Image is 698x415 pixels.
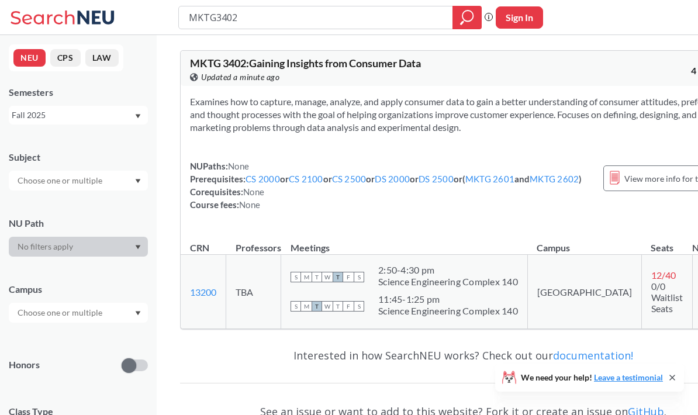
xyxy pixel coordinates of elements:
[465,174,514,184] a: MKTG 2601
[289,174,323,184] a: CS 2100
[553,348,633,362] a: documentation!
[190,160,582,211] div: NUPaths: Prerequisites: or or or or or ( and ) Corequisites: Course fees:
[190,286,216,298] a: 13200
[188,8,444,27] input: Class, professor, course number, "phrase"
[226,230,281,255] th: Professors
[419,174,454,184] a: DS 2500
[333,301,343,312] span: T
[291,272,301,282] span: S
[378,276,518,288] div: Science Engineering Complex 140
[375,174,410,184] a: DS 2000
[12,109,134,122] div: Fall 2025
[354,272,364,282] span: S
[378,305,518,317] div: Science Engineering Complex 140
[239,199,260,210] span: None
[9,237,148,257] div: Dropdown arrow
[9,303,148,323] div: Dropdown arrow
[135,114,141,119] svg: Dropdown arrow
[13,49,46,67] button: NEU
[85,49,119,67] button: LAW
[527,255,641,329] td: [GEOGRAPHIC_DATA]
[135,245,141,250] svg: Dropdown arrow
[641,230,692,255] th: Seats
[530,174,579,184] a: MKTG 2602
[651,269,676,281] span: 12 / 40
[9,283,148,296] div: Campus
[322,301,333,312] span: W
[651,281,683,314] span: 0/0 Waitlist Seats
[343,272,354,282] span: F
[201,71,279,84] span: Updated a minute ago
[312,272,322,282] span: T
[281,230,528,255] th: Meetings
[228,161,249,171] span: None
[226,255,281,329] td: TBA
[291,301,301,312] span: S
[333,272,343,282] span: T
[50,49,81,67] button: CPS
[354,301,364,312] span: S
[452,6,482,29] div: magnifying glass
[9,171,148,191] div: Dropdown arrow
[12,306,110,320] input: Choose one or multiple
[9,358,40,372] p: Honors
[190,57,421,70] span: MKTG 3402 : Gaining Insights from Consumer Data
[460,9,474,26] svg: magnifying glass
[135,179,141,184] svg: Dropdown arrow
[343,301,354,312] span: F
[9,217,148,230] div: NU Path
[322,272,333,282] span: W
[378,293,518,305] div: 11:45 - 1:25 pm
[527,230,641,255] th: Campus
[9,86,148,99] div: Semesters
[9,106,148,124] div: Fall 2025Dropdown arrow
[9,151,148,164] div: Subject
[378,264,518,276] div: 2:50 - 4:30 pm
[243,186,264,197] span: None
[521,373,663,382] span: We need your help!
[301,272,312,282] span: M
[246,174,280,184] a: CS 2000
[312,301,322,312] span: T
[332,174,367,184] a: CS 2500
[496,6,543,29] button: Sign In
[12,174,110,188] input: Choose one or multiple
[301,301,312,312] span: M
[594,372,663,382] a: Leave a testimonial
[135,311,141,316] svg: Dropdown arrow
[190,241,209,254] div: CRN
